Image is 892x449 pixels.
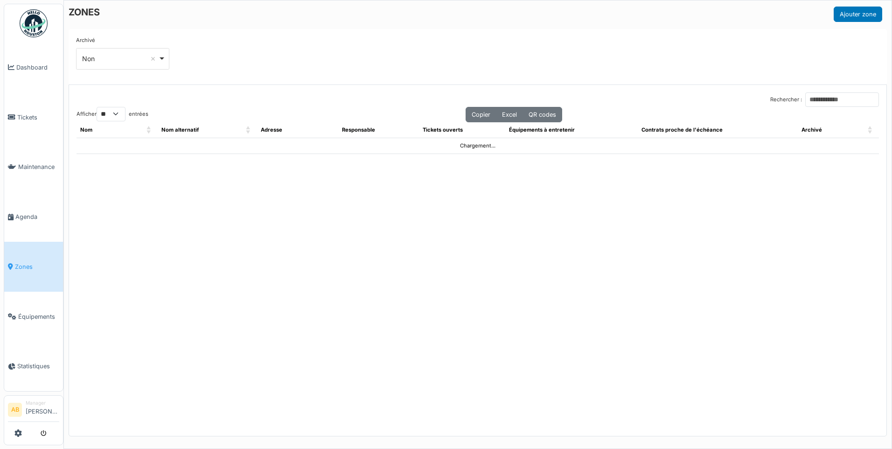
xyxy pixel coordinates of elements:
button: Remove item: 'false' [148,54,158,63]
button: Copier [466,107,496,122]
span: Nom alternatif [161,126,199,133]
h6: ZONES [69,7,100,18]
a: Statistiques [4,342,63,392]
span: Zones [15,262,59,271]
span: Statistiques [17,362,59,371]
a: Zones [4,242,63,292]
span: Dashboard [16,63,59,72]
button: Ajouter zone [834,7,882,22]
span: Archivé [801,126,822,133]
span: Copier [472,111,490,118]
label: Afficher entrées [77,107,148,121]
label: Archivé [76,36,95,44]
span: Contrats proche de l'échéance [641,126,723,133]
span: Tickets ouverts [423,126,463,133]
td: Chargement... [77,138,879,154]
span: QR codes [529,111,556,118]
span: Archivé: Activate to sort [868,122,873,138]
span: Nom alternatif: Activate to sort [246,122,251,138]
li: [PERSON_NAME] [26,400,59,420]
span: Nom: Activate to sort [146,122,152,138]
span: Adresse [261,126,282,133]
label: Rechercher : [770,96,802,104]
span: Excel [502,111,517,118]
span: Équipements à entretenir [509,126,575,133]
button: Excel [496,107,523,122]
a: Dashboard [4,42,63,92]
div: Non [82,54,158,63]
span: Agenda [15,212,59,221]
span: Tickets [17,113,59,122]
div: Manager [26,400,59,407]
a: Agenda [4,192,63,242]
select: Afficherentrées [97,107,125,121]
a: AB Manager[PERSON_NAME] [8,400,59,422]
span: Nom [80,126,92,133]
li: AB [8,403,22,417]
img: Badge_color-CXgf-gQk.svg [20,9,48,37]
a: Équipements [4,292,63,342]
span: Responsable [342,126,375,133]
span: Équipements [18,312,59,321]
span: Maintenance [18,162,59,171]
a: Maintenance [4,142,63,192]
a: Tickets [4,92,63,142]
button: QR codes [523,107,562,122]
